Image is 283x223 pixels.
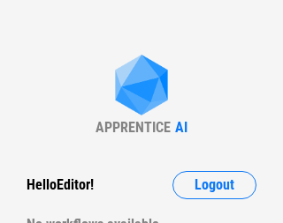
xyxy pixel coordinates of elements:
[172,171,256,199] button: Logout
[195,178,234,192] span: Logout
[27,171,94,199] div: Hello Editor !
[106,55,177,119] img: Apprentice AI
[175,119,187,136] div: AI
[96,119,171,136] div: APPRENTICE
